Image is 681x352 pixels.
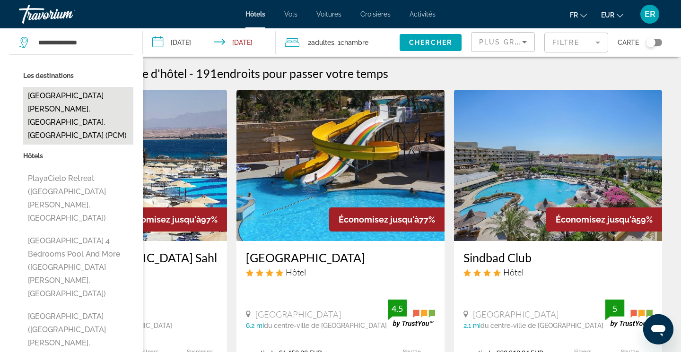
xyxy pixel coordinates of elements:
[236,90,445,241] img: Hotel image
[340,39,368,46] span: Chambre
[546,207,662,232] div: 59%
[639,38,662,47] button: Toggle map
[503,267,524,277] span: Hôtel
[601,11,614,19] span: EUR
[605,303,624,314] div: 5
[246,267,435,277] div: 4 star Hotel
[480,322,603,329] span: du centre-ville de [GEOGRAPHIC_DATA]
[473,309,559,319] span: [GEOGRAPHIC_DATA]
[643,314,673,344] iframe: Bouton de lancement de la fenêtre de messagerie
[276,28,400,57] button: Travelers: 2 adults, 0 children
[23,232,133,303] button: [GEOGRAPHIC_DATA] 4 Bedrooms Pool and More ([GEOGRAPHIC_DATA][PERSON_NAME], [GEOGRAPHIC_DATA])
[284,10,297,18] a: Vols
[637,4,662,24] button: User Menu
[23,149,133,163] p: Hôtels
[189,66,193,80] span: -
[463,250,653,265] a: Sindbad Club
[334,36,368,49] span: , 1
[463,267,653,277] div: 4 star Hotel
[400,34,462,51] button: Chercher
[479,36,527,48] mat-select: Sort by
[410,10,436,18] a: Activités
[196,66,388,80] h2: 191
[23,69,133,82] p: Les destinations
[601,8,623,22] button: Change currency
[645,9,655,19] span: ER
[570,8,587,22] button: Change language
[143,28,276,57] button: Check-in date: Jul 25, 2026 Check-out date: Aug 8, 2026
[245,10,265,18] a: Hôtels
[360,10,391,18] a: Croisières
[121,215,201,224] span: Économisez jusqu'à
[463,322,480,329] span: 2.1 mi
[605,300,653,327] img: trustyou-badge.svg
[19,2,113,26] a: Travorium
[246,322,264,329] span: 6.2 mi
[111,207,227,232] div: 97%
[329,207,445,232] div: 77%
[264,322,387,329] span: du centre-ville de [GEOGRAPHIC_DATA]
[544,32,608,53] button: Filter
[479,38,592,46] span: Plus grandes économies
[23,87,133,145] button: [GEOGRAPHIC_DATA][PERSON_NAME], [GEOGRAPHIC_DATA], [GEOGRAPHIC_DATA] (PCM)
[316,10,341,18] a: Voitures
[255,309,341,319] span: [GEOGRAPHIC_DATA]
[339,215,419,224] span: Économisez jusqu'à
[388,303,407,314] div: 4.5
[311,39,334,46] span: Adultes
[618,36,639,49] span: Carte
[556,215,636,224] span: Économisez jusqu'à
[570,11,578,19] span: fr
[246,250,435,265] a: [GEOGRAPHIC_DATA]
[217,66,388,80] span: endroits pour passer votre temps
[409,39,452,46] span: Chercher
[388,300,435,327] img: trustyou-badge.svg
[23,170,133,227] button: PlayaCielo Retreat ([GEOGRAPHIC_DATA][PERSON_NAME], [GEOGRAPHIC_DATA])
[454,90,662,241] img: Hotel image
[286,267,306,277] span: Hôtel
[308,36,334,49] span: 2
